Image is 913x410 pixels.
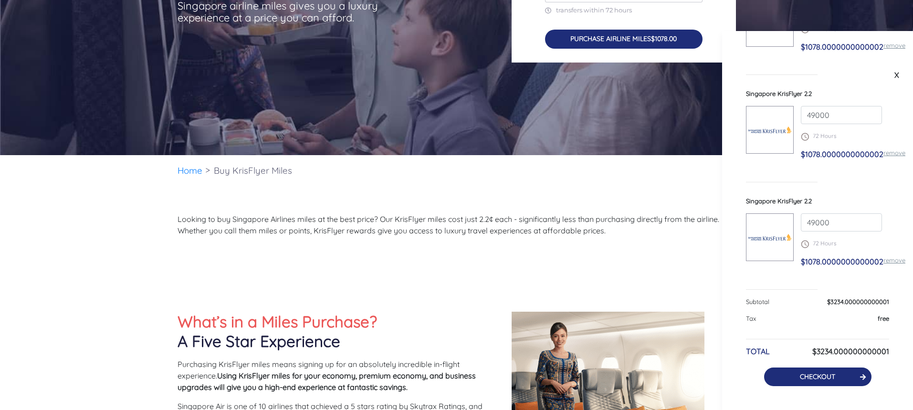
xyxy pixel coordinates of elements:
[801,239,882,248] p: 72 Hours
[746,197,812,205] span: Singapore KrisFlyer 2.2
[878,315,889,322] span: free
[209,155,297,186] li: Buy KrisFlyer Miles
[801,132,882,140] p: 72 Hours
[746,298,769,305] span: Subtotal
[651,34,677,43] span: $1078.00
[801,240,809,248] img: schedule.png
[892,68,902,82] a: X
[746,227,793,248] img: Singapore-KrisFlyer.png
[827,298,889,305] span: $3234.000000000001
[178,371,476,392] b: Using KrisFlyer miles for your economy, premium economy, and business upgrades will give you a hi...
[800,372,835,381] a: CHECKOUT
[801,257,883,266] span: $1078.0000000000002
[746,315,756,322] span: Tax
[812,347,889,356] h6: $3234.000000000001
[545,30,703,49] button: PURCHASE AIRLINE MILES$1078.00
[883,149,905,157] a: remove
[545,6,703,14] p: transfers within 72 hours
[746,90,812,97] span: Singapore KrisFlyer 2.2
[883,256,905,264] a: remove
[746,120,793,141] img: Singapore-KrisFlyer.png
[178,312,497,351] h2: What’s in a Miles Purchase?
[746,347,770,356] h6: TOTAL
[764,368,871,386] button: CHECKOUT
[178,358,497,393] p: Purchasing KrisFlyer miles means signing up for an absolutely incredible in-flight experience.
[801,149,883,159] span: $1078.0000000000002
[178,213,736,236] p: Looking to buy Singapore Airlines miles at the best price? Our KrisFlyer miles cost just 2.2¢ eac...
[178,165,202,176] a: Home
[801,133,809,141] img: schedule.png
[178,331,340,351] span: A Five Star Experience
[883,42,905,49] a: remove
[801,42,883,52] span: $1078.0000000000002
